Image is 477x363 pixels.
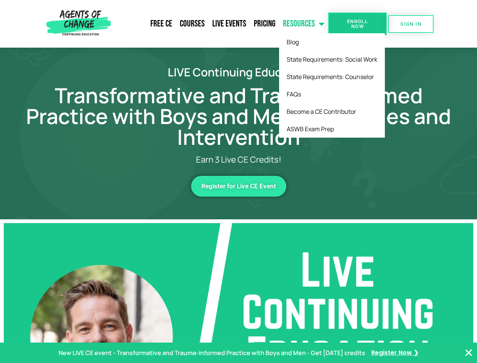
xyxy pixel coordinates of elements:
a: Register for Live CE Event [191,176,286,197]
a: Blog [279,33,385,51]
ul: Resources [279,33,385,138]
a: FAQs [279,85,385,103]
a: Register Now ❯ [371,347,418,358]
a: State Requirements: Counselor [279,68,385,85]
a: ASWB Exam Prep [279,120,385,138]
h1: Transformative and Trauma-informed Practice with Boys and Men: Strategies and Intervention [23,85,454,147]
a: Enroll Now [328,12,387,35]
a: Pricing [250,14,279,33]
a: Become a CE Contributor [279,103,385,120]
p: Earn 3 Live CE Credits! [54,155,424,164]
a: Resources [279,14,328,33]
a: Free CE [147,14,176,33]
span: SIGN IN [400,22,421,26]
span: Enroll Now [340,19,375,29]
button: Close Banner [464,348,473,357]
a: State Requirements: Social Work [279,51,385,68]
a: Live Events [208,14,250,33]
a: SIGN IN [388,15,434,33]
h2: LIVE Continuing Education [23,67,454,78]
a: Courses [176,14,208,33]
span: Register for Live CE Event [201,183,276,189]
p: New LIVE CE event - Transformative and Trauma-informed Practice with Boys and Men - Get [DATE] cr... [59,347,365,358]
nav: Menu [114,14,328,33]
